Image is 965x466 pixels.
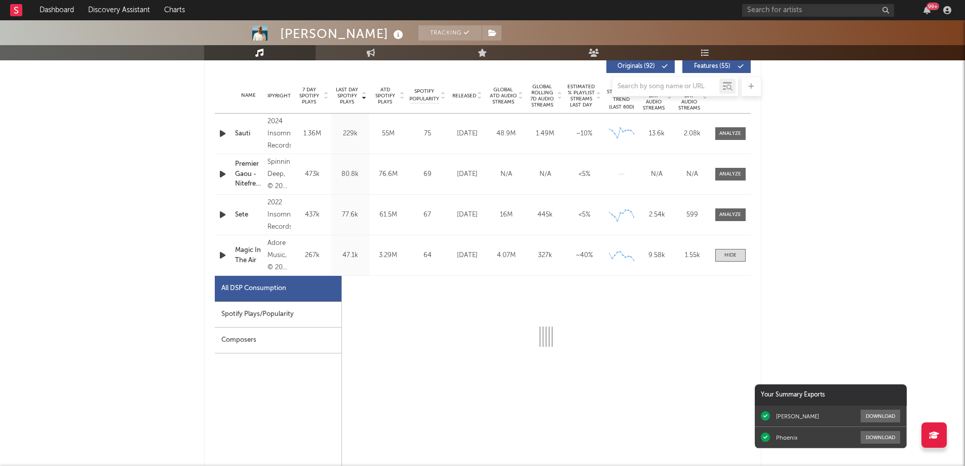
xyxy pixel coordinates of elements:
[410,169,445,180] div: 69
[410,210,445,220] div: 67
[418,25,482,41] button: Tracking
[528,129,562,139] div: 1.49M
[215,276,341,302] div: All DSP Consumption
[334,129,367,139] div: 229k
[677,129,708,139] div: 2.08k
[606,60,675,73] button: Originals(92)
[677,250,708,261] div: 1.55k
[776,413,819,420] div: [PERSON_NAME]
[755,384,907,406] div: Your Summary Exports
[450,210,484,220] div: [DATE]
[334,210,367,220] div: 77.6k
[267,156,290,193] div: Spinnin' Deep, © 2021 [DOMAIN_NAME]
[296,169,329,180] div: 473k
[861,410,900,422] button: Download
[776,434,797,441] div: Phoenix
[642,169,672,180] div: N/A
[489,129,523,139] div: 48.9M
[372,250,405,261] div: 3.29M
[528,169,562,180] div: N/A
[296,129,329,139] div: 1.36M
[221,282,286,295] div: All DSP Consumption
[450,169,484,180] div: [DATE]
[267,116,290,152] div: 2024 Insomniac Records
[567,210,601,220] div: <5%
[528,250,562,261] div: 327k
[642,210,672,220] div: 2.54k
[642,129,672,139] div: 13.6k
[267,197,290,233] div: 2022 Insomniac Records
[567,129,601,139] div: ~ 10 %
[923,6,931,14] button: 99+
[296,210,329,220] div: 437k
[528,210,562,220] div: 445k
[927,3,939,10] div: 99 +
[682,60,751,73] button: Features(55)
[450,129,484,139] div: [DATE]
[372,129,405,139] div: 55M
[235,129,263,139] a: Sauti
[489,250,523,261] div: 4.07M
[280,25,406,42] div: [PERSON_NAME]
[450,250,484,261] div: [DATE]
[372,210,405,220] div: 61.5M
[677,210,708,220] div: 599
[372,169,405,180] div: 76.6M
[567,169,601,180] div: <5%
[235,159,263,189] a: Premier Gaou - Nitefreak Remix
[334,250,367,261] div: 47.1k
[489,169,523,180] div: N/A
[677,169,708,180] div: N/A
[235,245,263,265] a: Magic In The Air
[267,237,290,274] div: Adore Music, © 2025 Warner Music France
[215,328,341,353] div: Composers
[410,250,445,261] div: 64
[489,210,523,220] div: 16M
[410,129,445,139] div: 75
[612,83,719,91] input: Search by song name or URL
[613,63,660,69] span: Originals ( 92 )
[567,250,601,261] div: ~ 40 %
[334,169,367,180] div: 80.8k
[689,63,736,69] span: Features ( 55 )
[235,210,263,220] a: Sete
[296,250,329,261] div: 267k
[861,431,900,444] button: Download
[742,4,894,17] input: Search for artists
[215,302,341,328] div: Spotify Plays/Popularity
[642,250,672,261] div: 9.58k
